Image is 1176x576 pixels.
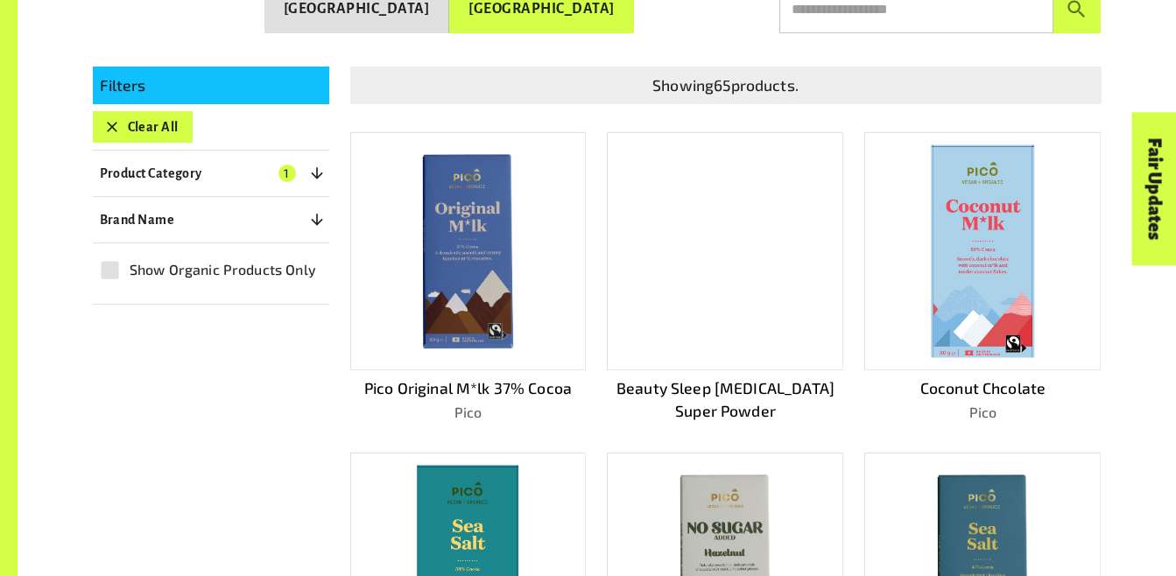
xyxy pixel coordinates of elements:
[864,132,1101,425] a: Coconut ChcolatePico
[93,204,329,235] button: Brand Name
[350,376,587,399] p: Pico Original M*lk 37% Cocoa
[607,376,843,423] p: Beauty Sleep [MEDICAL_DATA] Super Powder
[93,158,329,189] button: Product Category
[100,163,202,184] p: Product Category
[864,402,1101,423] p: Pico
[357,74,1095,96] p: Showing 65 products.
[100,74,322,96] p: Filters
[100,209,175,230] p: Brand Name
[350,132,587,425] a: Pico Original M*lk 37% CocoaPico
[864,376,1101,399] p: Coconut Chcolate
[350,402,587,423] p: Pico
[607,132,843,425] a: Beauty Sleep [MEDICAL_DATA] Super Powder
[278,165,296,182] span: 1
[130,259,316,280] span: Show Organic Products Only
[93,111,193,143] button: Clear All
